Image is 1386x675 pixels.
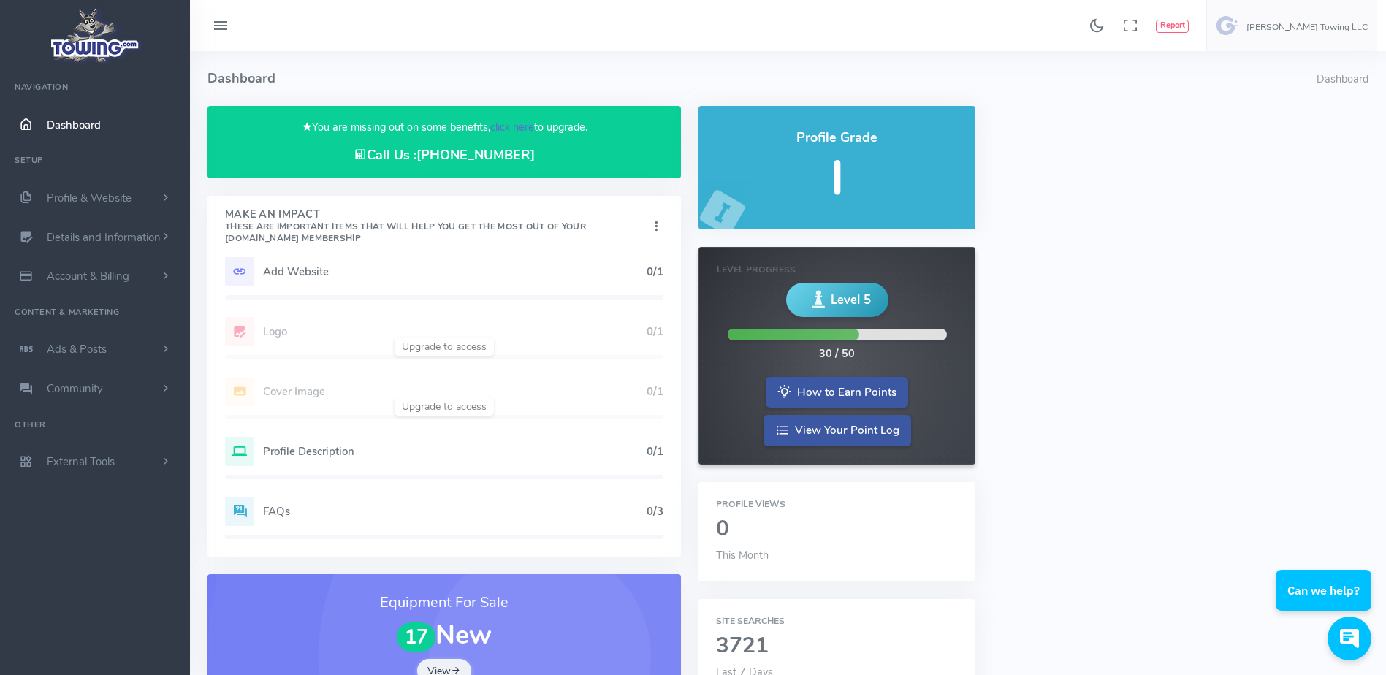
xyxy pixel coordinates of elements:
[47,454,115,469] span: External Tools
[716,517,958,541] h2: 0
[716,131,958,145] h4: Profile Grade
[47,118,101,132] span: Dashboard
[225,119,663,136] p: You are missing out on some benefits, to upgrade.
[647,266,663,278] h5: 0/1
[716,500,958,509] h6: Profile Views
[225,209,649,244] h4: Make An Impact
[1156,20,1189,33] button: Report
[47,191,132,205] span: Profile & Website
[819,346,855,362] div: 30 / 50
[716,548,769,562] span: This Month
[47,381,103,396] span: Community
[47,342,107,356] span: Ads & Posts
[647,506,663,517] h5: 0/3
[764,415,911,446] a: View Your Point Log
[225,621,663,652] h1: New
[47,269,129,283] span: Account & Billing
[716,153,958,205] h5: I
[1317,72,1368,88] li: Dashboard
[1246,23,1368,32] h6: [PERSON_NAME] Towing LLC
[47,230,161,245] span: Details and Information
[717,265,957,275] h6: Level Progress
[397,622,436,652] span: 17
[716,634,958,658] h2: 3721
[263,266,647,278] h5: Add Website
[225,592,663,614] h3: Equipment For Sale
[46,4,145,66] img: logo
[490,120,534,134] a: click here
[225,148,663,163] h4: Call Us :
[766,377,908,408] a: How to Earn Points
[831,291,871,309] span: Level 5
[716,617,958,626] h6: Site Searches
[263,446,647,457] h5: Profile Description
[647,446,663,457] h5: 0/1
[1265,530,1386,675] iframe: Conversations
[207,51,1317,106] h4: Dashboard
[225,221,586,244] small: These are important items that will help you get the most out of your [DOMAIN_NAME] Membership
[416,146,535,164] a: [PHONE_NUMBER]
[263,506,647,517] h5: FAQs
[1216,14,1239,37] img: user-image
